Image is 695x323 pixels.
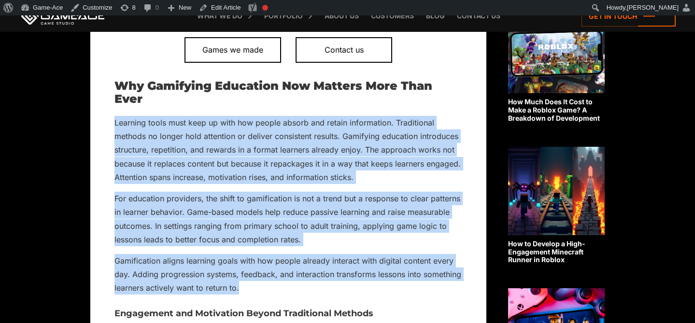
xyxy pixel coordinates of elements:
[114,116,462,184] p: Learning tools must keep up with how people absorb and retain information. Traditional methods no...
[114,254,462,295] p: Gamification aligns learning goals with how people already interact with digital content every da...
[508,147,605,264] a: How to Develop a High-Engagement Minecraft Runner in Roblox
[582,6,676,27] a: Get in touch
[627,4,679,11] span: [PERSON_NAME]
[114,309,462,319] h3: Engagement and Motivation Beyond Traditional Methods
[296,37,392,62] a: Contact us
[114,192,462,247] p: For education providers, the shift to gamification is not a trend but a response to clear pattern...
[508,147,605,235] img: Related
[262,5,268,11] div: Focus keyphrase not set
[508,5,605,122] a: How Much Does It Cost to Make a Roblox Game? A Breakdown of Development
[184,37,281,62] a: Games we made
[508,5,605,93] img: Related
[114,80,462,105] h2: Why Gamifying Education Now Matters More Than Ever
